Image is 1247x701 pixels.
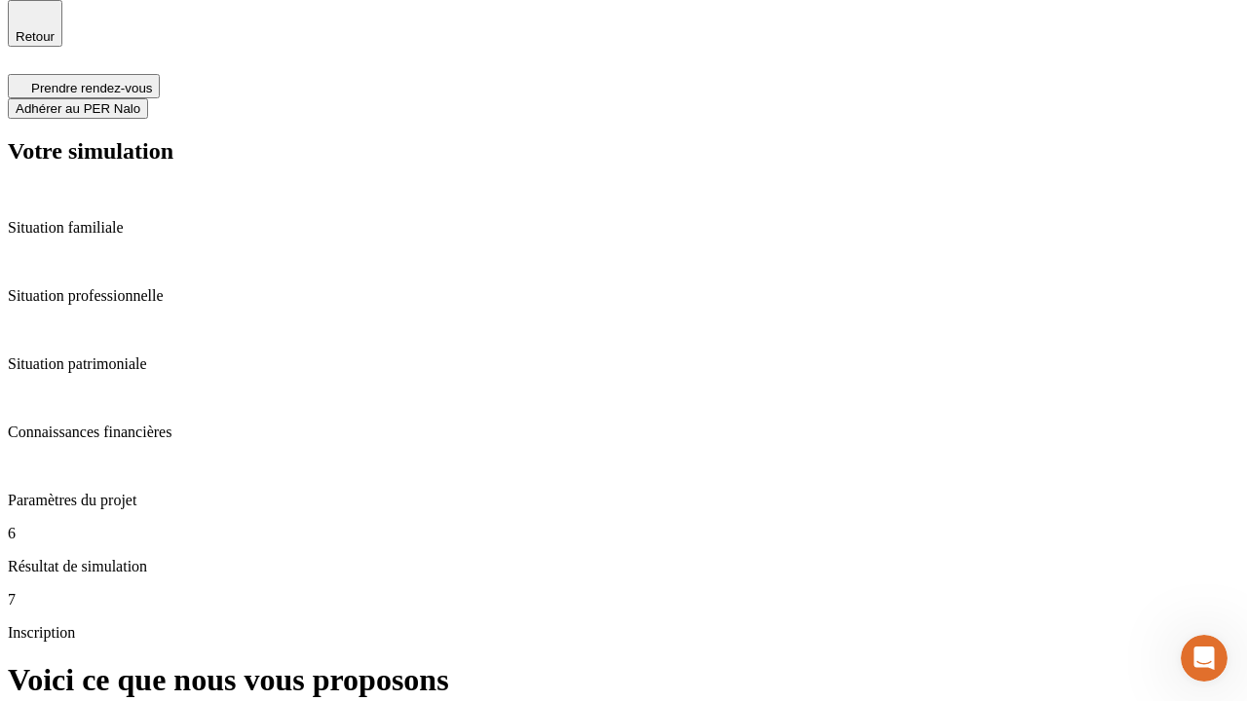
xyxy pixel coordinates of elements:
p: Situation familiale [8,219,1239,237]
p: Résultat de simulation [8,558,1239,575]
p: Paramètres du projet [8,492,1239,509]
p: Connaissances financières [8,424,1239,441]
p: 7 [8,591,1239,609]
p: Inscription [8,624,1239,642]
p: Situation patrimoniale [8,355,1239,373]
button: Prendre rendez-vous [8,74,160,98]
span: Prendre rendez-vous [31,81,152,95]
h1: Voici ce que nous vous proposons [8,662,1239,698]
span: Retour [16,29,55,44]
p: Situation professionnelle [8,287,1239,305]
span: Adhérer au PER Nalo [16,101,140,116]
p: 6 [8,525,1239,542]
button: Adhérer au PER Nalo [8,98,148,119]
h2: Votre simulation [8,138,1239,165]
iframe: Intercom live chat [1181,635,1228,682]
